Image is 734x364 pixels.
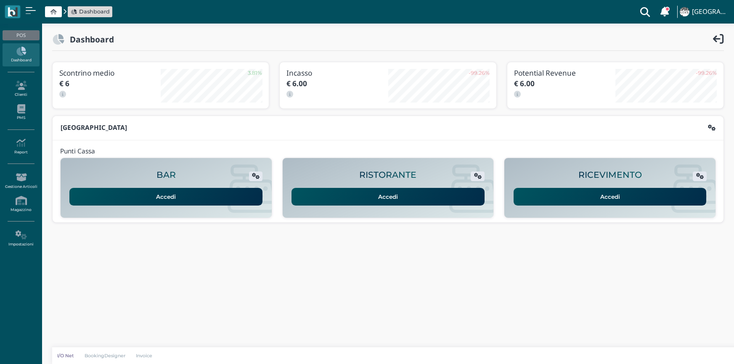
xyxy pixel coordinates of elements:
[3,169,39,193] a: Gestione Articoli
[3,43,39,66] a: Dashboard
[8,7,17,17] img: logo
[61,123,127,132] b: [GEOGRAPHIC_DATA]
[64,35,114,44] h2: Dashboard
[3,227,39,250] a: Impostazioni
[286,69,388,77] h3: Incasso
[59,79,69,88] b: € 6
[3,77,39,100] a: Clienti
[692,8,729,16] h4: [GEOGRAPHIC_DATA]
[60,148,95,155] h4: Punti Cassa
[69,188,262,206] a: Accedi
[578,170,642,180] h2: RICEVIMENTO
[71,8,110,16] a: Dashboard
[680,7,689,16] img: ...
[3,101,39,124] a: PMS
[3,30,39,40] div: POS
[291,188,485,206] a: Accedi
[514,79,535,88] b: € 6.00
[79,8,110,16] span: Dashboard
[156,170,176,180] h2: BAR
[286,79,307,88] b: € 6.00
[59,69,161,77] h3: Scontrino medio
[3,135,39,158] a: Report
[359,170,416,180] h2: RISTORANTE
[514,188,707,206] a: Accedi
[674,338,727,357] iframe: Help widget launcher
[3,193,39,216] a: Magazzino
[678,2,729,22] a: ... [GEOGRAPHIC_DATA]
[514,69,615,77] h3: Potential Revenue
